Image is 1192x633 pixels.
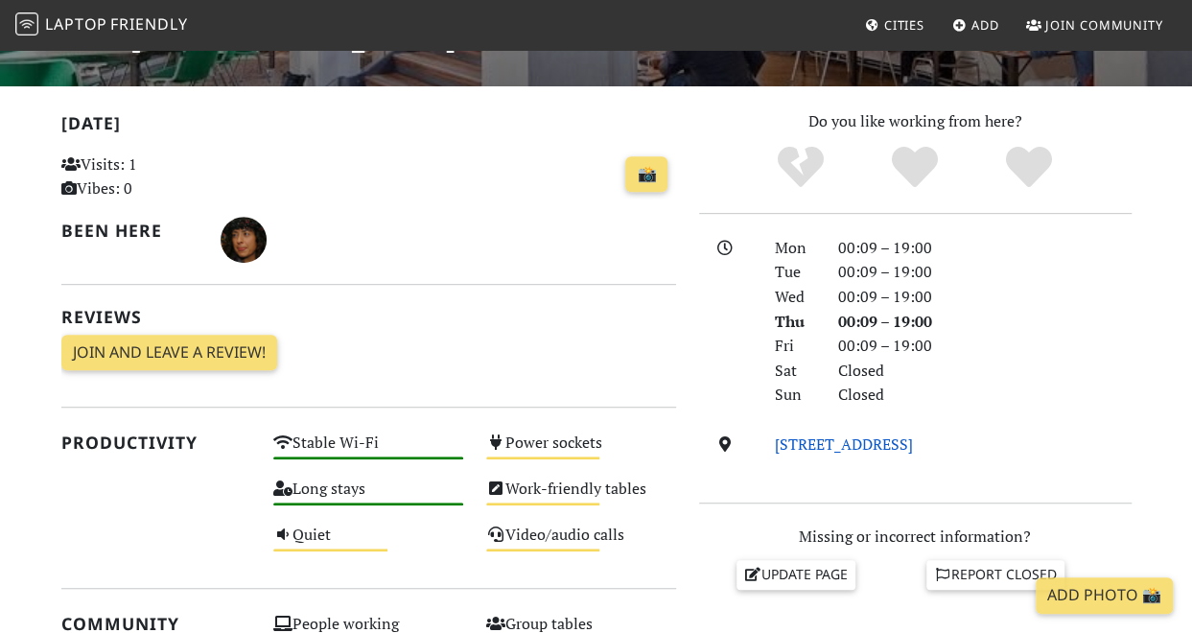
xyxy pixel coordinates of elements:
div: Tue [763,260,827,285]
a: Add [945,8,1007,42]
div: Stable Wi-Fi [262,429,475,475]
div: Yes [858,144,972,192]
div: Video/audio calls [475,521,688,567]
p: Missing or incorrect information? [699,525,1132,550]
span: Vivi Ele [221,227,267,248]
h2: Reviews [61,307,676,327]
div: 00:09 – 19:00 [827,260,1143,285]
a: 📸 [625,156,667,193]
div: Sun [763,383,827,408]
span: Laptop [45,13,107,35]
h2: [DATE] [61,113,676,141]
div: Thu [763,310,827,335]
div: Power sockets [475,429,688,475]
p: Do you like working from here? [699,109,1132,134]
div: 00:09 – 19:00 [827,334,1143,359]
div: 00:09 – 19:00 [827,285,1143,310]
img: 1410-eleonora.jpg [221,217,267,263]
div: No [744,144,858,192]
a: Join Community [1018,8,1171,42]
a: [STREET_ADDRESS] [775,434,913,455]
div: Quiet [262,521,475,567]
h2: Been here [61,221,198,241]
div: Definitely! [971,144,1086,192]
a: Add Photo 📸 [1036,577,1173,614]
a: Join and leave a review! [61,335,277,371]
h2: Productivity [61,433,251,453]
div: Sat [763,359,827,384]
div: Wed [763,285,827,310]
div: Closed [827,383,1143,408]
img: LaptopFriendly [15,12,38,35]
div: Closed [827,359,1143,384]
span: Add [971,16,999,34]
div: 00:09 – 19:00 [827,236,1143,261]
p: Visits: 1 Vibes: 0 [61,152,251,201]
span: Cities [884,16,924,34]
span: Friendly [110,13,187,35]
h1: Het [GEOGRAPHIC_DATA] [61,18,457,55]
div: 00:09 – 19:00 [827,310,1143,335]
div: Long stays [262,475,475,521]
div: Fri [763,334,827,359]
a: Update page [736,560,855,589]
a: LaptopFriendly LaptopFriendly [15,9,188,42]
a: Cities [857,8,932,42]
div: Mon [763,236,827,261]
div: Work-friendly tables [475,475,688,521]
span: Join Community [1045,16,1163,34]
a: Report closed [926,560,1064,589]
